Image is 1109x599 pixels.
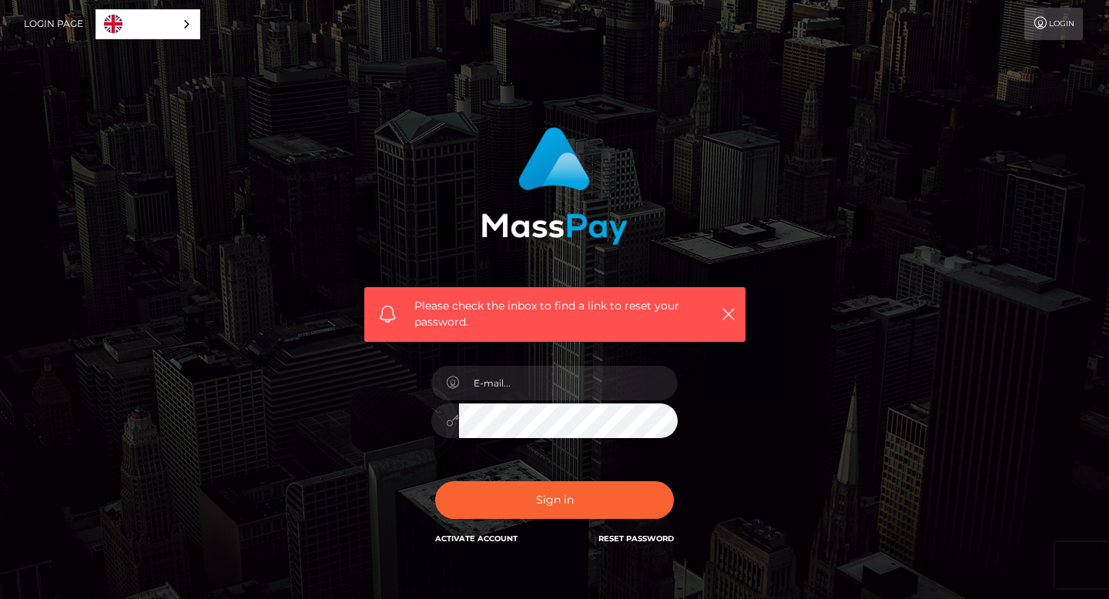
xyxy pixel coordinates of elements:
[435,534,518,544] a: Activate Account
[1024,8,1083,40] a: Login
[459,366,678,400] input: E-mail...
[435,481,674,519] button: Sign in
[24,8,83,40] a: Login Page
[598,534,674,544] a: Reset Password
[95,9,200,39] div: Language
[414,298,695,330] span: Please check the inbox to find a link to reset your password.
[481,127,628,245] img: MassPay Login
[96,10,199,38] a: English
[95,9,200,39] aside: Language selected: English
